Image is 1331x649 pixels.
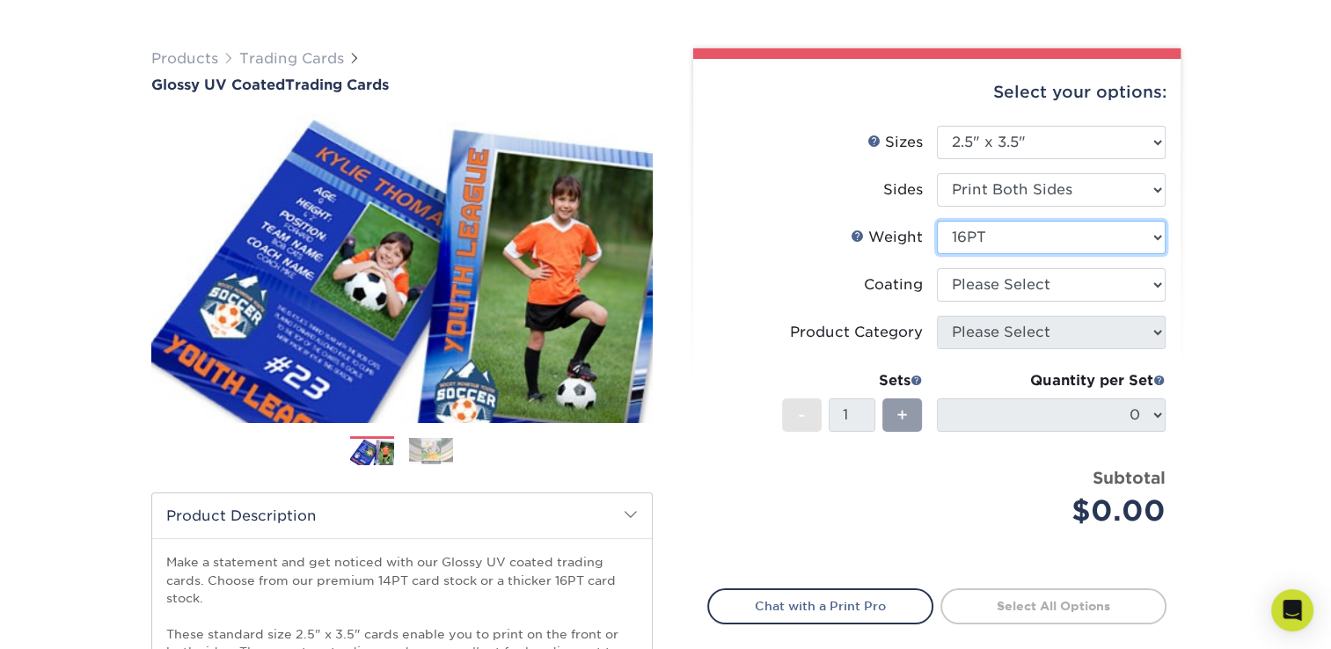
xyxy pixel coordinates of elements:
[350,437,394,467] img: Trading Cards 01
[867,132,923,153] div: Sizes
[4,595,150,643] iframe: Google Customer Reviews
[1271,589,1313,631] div: Open Intercom Messenger
[896,402,908,428] span: +
[707,59,1166,126] div: Select your options:
[798,402,806,428] span: -
[151,95,653,441] img: Glossy UV Coated 01
[151,77,285,93] span: Glossy UV Coated
[151,50,218,67] a: Products
[940,588,1166,623] a: Select All Options
[151,77,653,93] h1: Trading Cards
[883,179,923,201] div: Sides
[851,227,923,248] div: Weight
[239,50,344,67] a: Trading Cards
[409,438,453,464] img: Trading Cards 02
[790,322,923,343] div: Product Category
[937,370,1166,391] div: Quantity per Set
[707,588,933,623] a: Chat with a Print Pro
[1093,468,1166,487] strong: Subtotal
[782,370,923,391] div: Sets
[950,490,1166,532] div: $0.00
[864,274,923,295] div: Coating
[151,77,653,93] a: Glossy UV CoatedTrading Cards
[152,493,652,538] h2: Product Description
